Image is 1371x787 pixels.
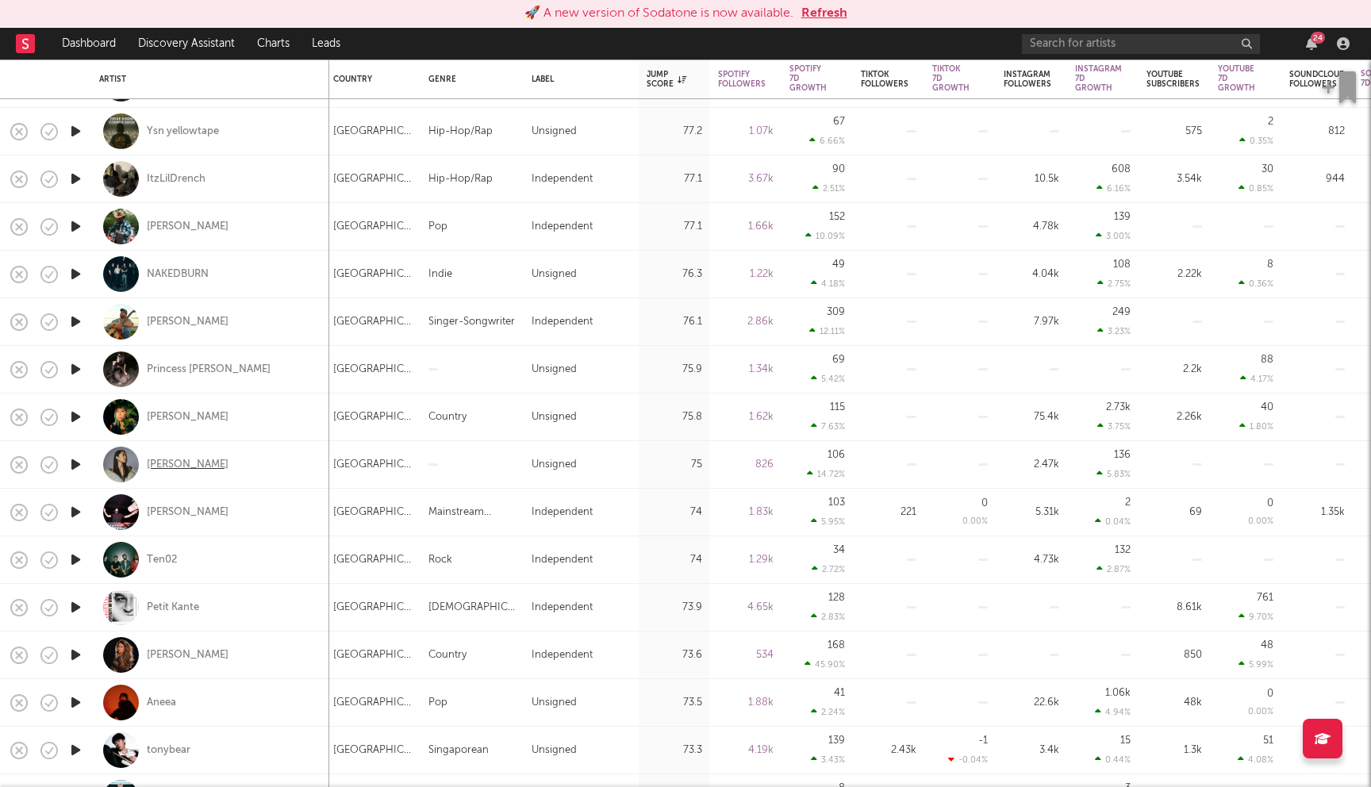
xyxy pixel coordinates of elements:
div: [GEOGRAPHIC_DATA] [333,551,413,570]
div: 7.97k [1004,313,1059,332]
div: Independent [532,313,593,332]
div: 5.95 % [811,516,845,527]
div: Mainstream Electronic [428,503,516,522]
div: 2.24 % [811,707,845,717]
div: 106 [828,450,845,460]
div: [PERSON_NAME] [147,220,228,234]
div: 309 [827,307,845,317]
div: Unsigned [532,455,577,474]
div: Independent [532,503,593,522]
div: 2.51 % [812,183,845,194]
div: -1 [978,735,988,746]
div: 1.83k [718,503,774,522]
div: 1.34k [718,360,774,379]
div: 3.43 % [811,754,845,765]
div: Independent [532,170,593,189]
div: 2.2k [1146,360,1202,379]
div: 0.35 % [1239,136,1273,146]
div: 75.9 [647,360,702,379]
div: [DEMOGRAPHIC_DATA] [428,598,516,617]
div: 2.86k [718,313,774,332]
div: [GEOGRAPHIC_DATA] [333,455,413,474]
div: 24 [1311,32,1325,44]
a: Charts [246,28,301,60]
div: 5.99 % [1239,659,1273,670]
div: 1.3k [1146,741,1202,760]
div: 51 [1263,735,1273,746]
div: YouTube 7D Growth [1218,64,1255,93]
div: 73.6 [647,646,702,665]
div: 2 [1125,497,1131,508]
div: 1.80 % [1239,421,1273,432]
div: 0.36 % [1239,278,1273,289]
div: NAKEDBURN [147,267,209,282]
div: 2.47k [1004,455,1059,474]
div: 2.72 % [812,564,845,574]
div: 10.5k [1004,170,1059,189]
div: 40 [1261,402,1273,413]
div: 73.9 [647,598,702,617]
div: 3.23 % [1097,326,1131,336]
div: 75.4k [1004,408,1059,427]
div: Instagram Followers [1004,70,1051,89]
div: 5.42 % [811,374,845,384]
div: 69 [832,355,845,365]
div: [GEOGRAPHIC_DATA] [333,217,413,236]
div: 761 [1257,593,1273,603]
div: 3.67k [718,170,774,189]
div: 5.83 % [1096,469,1131,479]
div: Unsigned [532,265,577,284]
div: 75 [647,455,702,474]
div: 128 [828,593,845,603]
div: [GEOGRAPHIC_DATA] [333,693,413,712]
div: Hip-Hop/Rap [428,122,493,141]
div: Country [428,646,467,665]
div: 115 [830,402,845,413]
div: 139 [1114,212,1131,222]
div: Spotify Followers [718,70,766,89]
div: [PERSON_NAME] [147,315,228,329]
div: 1.35k [1289,503,1345,522]
div: 3.54k [1146,170,1202,189]
div: 8.61k [1146,598,1202,617]
div: Unsigned [532,693,577,712]
div: 0.00 % [1248,708,1273,716]
div: YouTube Subscribers [1146,70,1200,89]
a: tonybear [147,743,190,758]
div: 2.75 % [1097,278,1131,289]
div: 4.73k [1004,551,1059,570]
div: 4.65k [718,598,774,617]
div: 1.62k [718,408,774,427]
div: 221 [861,503,916,522]
div: 3.4k [1004,741,1059,760]
div: [GEOGRAPHIC_DATA] [333,313,413,332]
div: [GEOGRAPHIC_DATA] [333,646,413,665]
div: 4.17 % [1240,374,1273,384]
div: 108 [1113,259,1131,270]
div: 67 [833,117,845,127]
div: Pop [428,693,447,712]
div: Princess [PERSON_NAME] [147,363,271,377]
div: Tiktok 7D Growth [932,64,970,93]
div: 850 [1146,646,1202,665]
div: 132 [1115,545,1131,555]
div: [GEOGRAPHIC_DATA] [333,265,413,284]
div: 0.04 % [1095,516,1131,527]
div: 4.94 % [1095,707,1131,717]
div: 90 [832,164,845,175]
div: Singaporean [428,741,489,760]
div: 2.83 % [811,612,845,622]
div: 76.3 [647,265,702,284]
div: 76.1 [647,313,702,332]
div: 1.07k [718,122,774,141]
div: Petit Kante [147,601,199,615]
div: 826 [718,455,774,474]
div: 7.63 % [811,421,845,432]
a: Dashboard [51,28,127,60]
div: [GEOGRAPHIC_DATA] [333,408,413,427]
div: Instagram 7D Growth [1075,64,1122,93]
div: 6.66 % [809,136,845,146]
div: 2.22k [1146,265,1202,284]
a: [PERSON_NAME] [147,410,228,424]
